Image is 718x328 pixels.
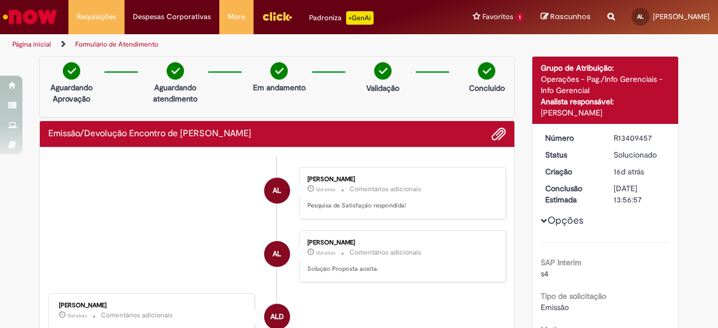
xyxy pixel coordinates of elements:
span: More [228,11,245,22]
span: 12d atrás [316,250,335,256]
div: [PERSON_NAME] [307,239,494,246]
p: Aguardando Aprovação [44,82,99,104]
div: [PERSON_NAME] [307,176,494,183]
span: 16d atrás [614,167,644,177]
small: Comentários adicionais [349,184,421,194]
time: 18/08/2025 08:33:37 [316,186,335,193]
span: s4 [541,269,549,279]
p: Pesquisa de Satisfação respondida! [307,201,494,210]
button: Adicionar anexos [491,127,506,141]
div: Solucionado [614,149,666,160]
b: SAP Interim [541,257,582,267]
p: +GenAi [346,11,374,25]
div: Analista responsável: [541,96,670,107]
span: AL [637,13,644,20]
div: Operações - Pag./Info Gerenciais - Info Gerencial [541,73,670,96]
span: 1 [516,13,524,22]
p: Concluído [469,82,505,94]
div: [PERSON_NAME] [59,302,246,309]
div: Ana Luisa Pavan Lujan [264,178,290,204]
dt: Número [537,132,606,144]
a: Formulário de Atendimento [75,40,158,49]
div: [PERSON_NAME] [541,107,670,118]
img: check-circle-green.png [478,62,495,80]
div: [DATE] 13:56:57 [614,183,666,205]
time: 18/08/2025 08:33:01 [316,250,335,256]
img: check-circle-green.png [63,62,80,80]
small: Comentários adicionais [101,311,173,320]
img: click_logo_yellow_360x200.png [262,8,292,25]
span: Emissão [541,302,569,312]
span: AL [273,241,281,267]
span: Requisições [77,11,116,22]
time: 13/08/2025 13:39:22 [614,167,644,177]
dt: Conclusão Estimada [537,183,606,205]
ul: Trilhas de página [8,34,470,55]
dt: Criação [537,166,606,177]
span: 15d atrás [67,312,87,319]
dt: Status [537,149,606,160]
span: Favoritos [482,11,513,22]
a: Página inicial [12,40,51,49]
p: Validação [366,82,399,94]
span: 12d atrás [316,186,335,193]
div: Grupo de Atribuição: [541,62,670,73]
div: 13/08/2025 13:39:22 [614,166,666,177]
a: Rascunhos [541,12,591,22]
img: check-circle-green.png [167,62,184,80]
p: Em andamento [253,82,306,93]
p: Solução Proposta aceita. [307,265,494,274]
b: Tipo de solicitação [541,291,606,301]
div: Padroniza [309,11,374,25]
span: Despesas Corporativas [133,11,211,22]
img: ServiceNow [1,6,59,28]
span: AL [273,177,281,204]
h2: Emissão/Devolução Encontro de Contas Fornecedor Histórico de tíquete [48,129,251,139]
p: Aguardando atendimento [148,82,202,104]
div: Ana Luisa Pavan Lujan [264,241,290,267]
time: 14/08/2025 16:42:30 [67,312,87,319]
img: check-circle-green.png [374,62,392,80]
span: Rascunhos [550,11,591,22]
div: R13409457 [614,132,666,144]
small: Comentários adicionais [349,248,421,257]
span: [PERSON_NAME] [653,12,710,21]
img: check-circle-green.png [270,62,288,80]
